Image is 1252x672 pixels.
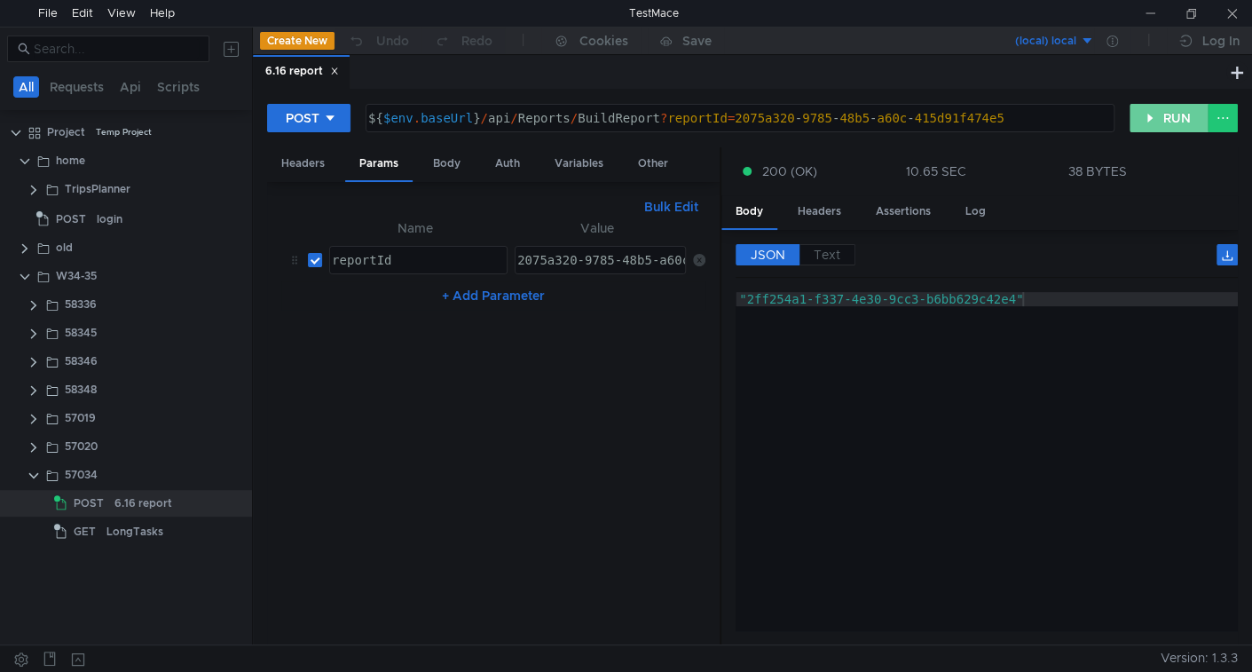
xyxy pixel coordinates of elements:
button: Redo [421,28,505,54]
button: Create New [260,32,335,50]
div: Auth [481,147,534,180]
div: Headers [783,195,855,228]
div: Save [682,35,712,47]
div: old [56,234,73,261]
button: + Add Parameter [435,285,552,306]
button: Api [114,76,146,98]
div: 58345 [65,320,97,346]
div: 57019 [65,405,96,431]
span: 200 (OK) [762,162,817,181]
button: Requests [44,76,109,98]
input: Search... [34,39,199,59]
button: RUN [1130,104,1209,132]
div: 58336 [65,291,97,318]
span: POST [56,206,86,233]
span: POST [74,490,104,517]
div: 6.16 report [265,62,339,81]
div: Temp Project [96,119,152,146]
div: Headers [267,147,339,180]
div: 6.16 report [114,490,172,517]
th: Name [322,217,508,239]
th: Value [508,217,686,239]
button: POST [267,104,350,132]
button: Undo [335,28,421,54]
div: 58348 [65,376,97,403]
div: Project [47,119,85,146]
div: W34-35 [56,263,97,289]
div: 57034 [65,462,98,488]
div: Other [624,147,682,180]
button: Bulk Edit [637,196,705,217]
div: Params [345,147,413,182]
span: JSON [751,247,785,263]
span: Text [814,247,840,263]
div: login [97,206,122,233]
div: home [56,147,85,174]
span: GET [74,518,96,545]
div: Log In [1202,30,1240,51]
div: POST [286,108,319,128]
div: 58346 [65,348,98,375]
div: Body [419,147,475,180]
span: Version: 1.3.3 [1161,645,1238,671]
div: Log [951,195,1000,228]
button: Scripts [152,76,205,98]
button: (local) local [971,27,1094,55]
div: 57020 [65,433,98,460]
div: Undo [376,30,409,51]
div: (local) local [1015,33,1076,50]
button: All [13,76,39,98]
div: 10.65 SEC [905,163,965,179]
div: Redo [461,30,492,51]
div: Body [721,195,777,230]
div: Variables [540,147,618,180]
div: 38 BYTES [1068,163,1127,179]
div: LongTasks [106,518,163,545]
div: Cookies [579,30,628,51]
div: Assertions [862,195,945,228]
div: TripsPlanner [65,176,130,202]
